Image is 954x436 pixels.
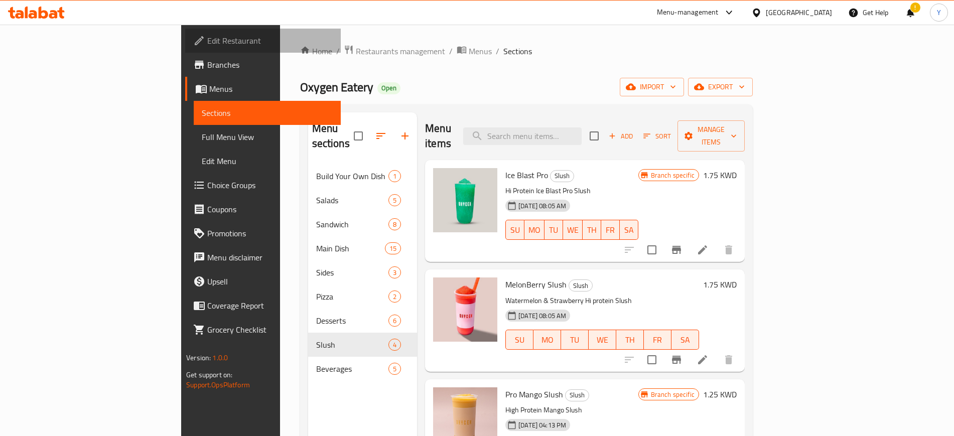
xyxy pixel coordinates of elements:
span: 1.0.0 [212,351,228,364]
span: Menu disclaimer [207,251,332,263]
span: Sections [202,107,332,119]
a: Restaurants management [344,45,445,58]
button: delete [717,348,741,372]
span: Open [377,84,400,92]
span: Grocery Checklist [207,324,332,336]
div: items [388,170,401,182]
span: Ice Blast Pro [505,168,548,183]
div: Slush [565,389,589,401]
div: items [388,339,401,351]
p: Hi Protein Ice Blast Pro Slush [505,185,638,197]
span: Branches [207,59,332,71]
span: Sort sections [369,124,393,148]
button: TU [561,330,589,350]
span: WE [567,223,579,237]
a: Menus [457,45,492,58]
span: Sandwich [316,218,388,230]
span: TH [620,333,640,347]
span: Y [937,7,941,18]
span: Beverages [316,363,388,375]
span: TU [549,223,559,237]
img: Ice Blast Pro [433,168,497,232]
span: 1 [389,172,400,181]
button: WE [563,220,583,240]
div: Salads5 [308,188,418,212]
a: Edit Restaurant [185,29,340,53]
span: Sort [643,130,671,142]
span: TU [565,333,585,347]
span: Add item [605,128,637,144]
span: SU [510,223,520,237]
li: / [449,45,453,57]
a: Grocery Checklist [185,318,340,342]
button: Branch-specific-item [664,238,689,262]
img: MelonBerry Slush [433,277,497,342]
button: FR [644,330,671,350]
span: Branch specific [647,171,699,180]
span: Branch specific [647,390,699,399]
a: Menus [185,77,340,101]
button: SU [505,220,524,240]
div: Beverages5 [308,357,418,381]
span: Pizza [316,290,388,303]
div: items [388,266,401,278]
button: SU [505,330,533,350]
div: Salads [316,194,388,206]
div: items [388,290,401,303]
button: Add [605,128,637,144]
span: Full Menu View [202,131,332,143]
span: SA [624,223,634,237]
span: Edit Restaurant [207,35,332,47]
button: Sort [641,128,673,144]
a: Edit menu item [697,244,709,256]
div: items [388,218,401,230]
span: Menus [469,45,492,57]
span: Manage items [686,123,737,149]
div: Build Your Own Dish1 [308,164,418,188]
span: Main Dish [316,242,385,254]
span: Sides [316,266,388,278]
span: Sections [503,45,532,57]
a: Sections [194,101,340,125]
div: Sandwich8 [308,212,418,236]
span: import [628,81,676,93]
span: Edit Menu [202,155,332,167]
span: FR [605,223,616,237]
span: Get support on: [186,368,232,381]
span: [DATE] 08:05 AM [514,311,570,321]
button: SA [620,220,638,240]
button: WE [589,330,616,350]
a: Promotions [185,221,340,245]
span: Restaurants management [356,45,445,57]
a: Choice Groups [185,173,340,197]
span: Menus [209,83,332,95]
span: 4 [389,340,400,350]
span: Promotions [207,227,332,239]
div: Open [377,82,400,94]
span: MO [528,223,540,237]
span: Oxygen Eatery [300,76,373,98]
span: SU [510,333,529,347]
span: TH [587,223,597,237]
span: Coverage Report [207,300,332,312]
a: Support.OpsPlatform [186,378,250,391]
div: Build Your Own Dish [316,170,388,182]
div: Main Dish15 [308,236,418,260]
div: items [385,242,401,254]
span: Slush [551,170,574,182]
div: Desserts6 [308,309,418,333]
span: Slush [316,339,388,351]
input: search [463,127,582,145]
div: Pizza2 [308,284,418,309]
a: Coupons [185,197,340,221]
a: Menu disclaimer [185,245,340,269]
span: Version: [186,351,211,364]
p: High Protein Mango Slush [505,404,638,416]
li: / [496,45,499,57]
a: Upsell [185,269,340,294]
span: Coupons [207,203,332,215]
span: WE [593,333,612,347]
